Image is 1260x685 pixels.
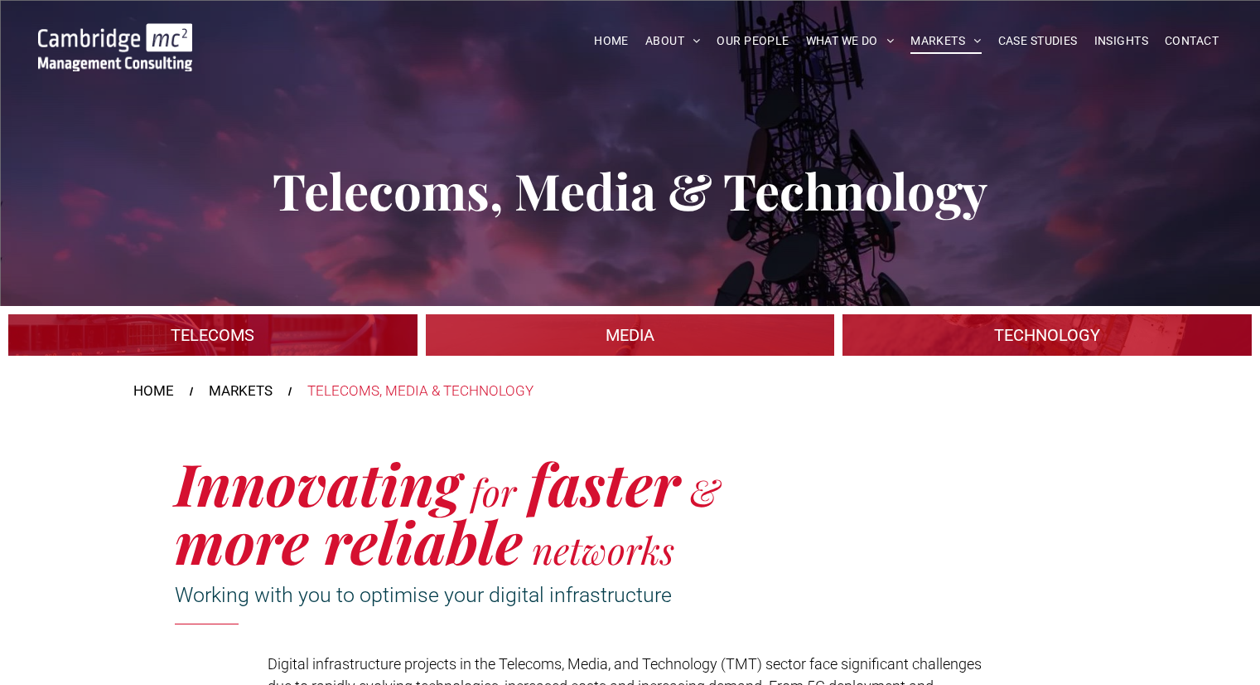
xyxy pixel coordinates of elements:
[8,314,418,356] a: An industrial plant
[175,502,523,580] span: more reliable
[1156,28,1227,54] a: CONTACT
[1086,28,1156,54] a: INSIGHTS
[38,23,192,71] img: Go to Homepage
[307,381,533,402] div: TELECOMS, MEDIA & TECHNOLOGY
[689,466,720,516] span: &
[708,28,797,54] a: OUR PEOPLE
[842,314,1252,356] a: A large mall with arched glass roof
[209,381,273,402] a: MARKETS
[273,157,987,223] span: Telecoms, Media & Technology
[637,28,709,54] a: ABOUT
[902,28,989,54] a: MARKETS
[586,28,637,54] a: HOME
[990,28,1086,54] a: CASE STUDIES
[471,466,516,516] span: for
[532,524,674,574] span: networks
[798,28,903,54] a: WHAT WE DO
[133,381,1127,402] nav: Breadcrumbs
[529,444,680,522] span: faster
[175,583,672,607] span: Working with you to optimise your digital infrastructure
[175,444,461,522] span: Innovating
[133,381,174,402] a: HOME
